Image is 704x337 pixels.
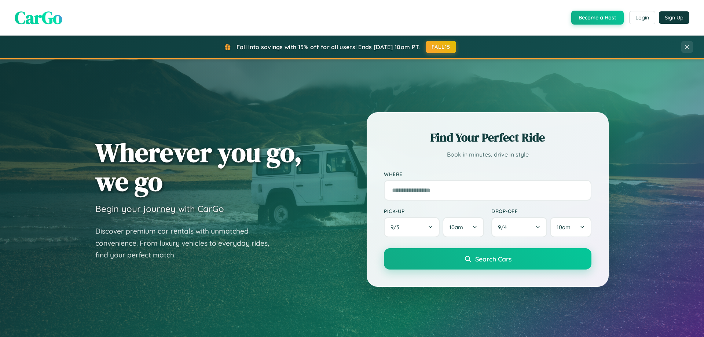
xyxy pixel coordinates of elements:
[384,208,484,214] label: Pick-up
[498,224,510,231] span: 9 / 4
[384,217,440,237] button: 9/3
[426,41,456,53] button: FALL15
[384,149,591,160] p: Book in minutes, drive in style
[384,129,591,146] h2: Find Your Perfect Ride
[236,43,420,51] span: Fall into savings with 15% off for all users! Ends [DATE] 10am PT.
[443,217,484,237] button: 10am
[659,11,689,24] button: Sign Up
[491,217,547,237] button: 9/4
[15,6,62,30] span: CarGo
[491,208,591,214] label: Drop-off
[384,171,591,177] label: Where
[384,248,591,270] button: Search Cars
[390,224,403,231] span: 9 / 3
[557,224,571,231] span: 10am
[475,255,511,263] span: Search Cars
[550,217,591,237] button: 10am
[95,138,302,196] h1: Wherever you go, we go
[95,203,224,214] h3: Begin your journey with CarGo
[629,11,655,24] button: Login
[571,11,624,25] button: Become a Host
[449,224,463,231] span: 10am
[95,225,279,261] p: Discover premium car rentals with unmatched convenience. From luxury vehicles to everyday rides, ...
